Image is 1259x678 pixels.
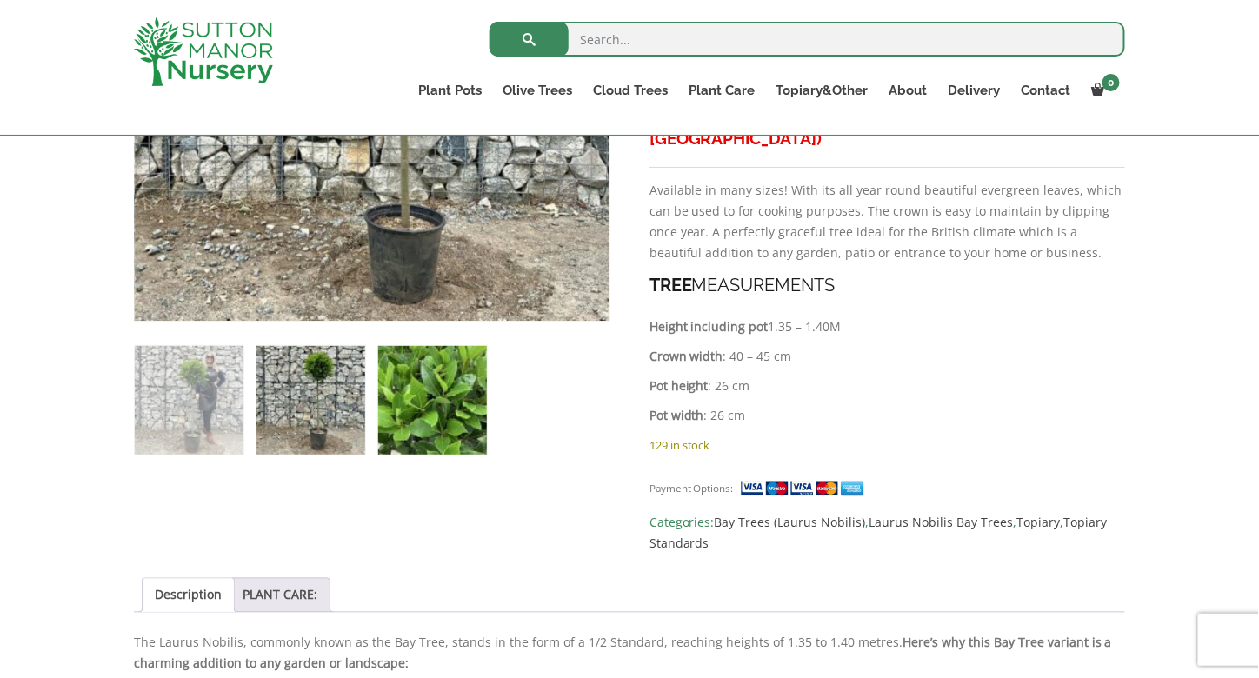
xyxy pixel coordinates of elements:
span: 0 [1102,74,1120,91]
p: 1.35 – 1.40M [649,316,1125,337]
strong: Crown width [649,348,723,364]
a: Delivery [937,78,1010,103]
a: Cloud Trees [583,78,678,103]
strong: TREE [649,275,692,296]
a: Bay Trees (Laurus Nobilis) [715,514,866,530]
strong: Pot height [649,377,709,394]
a: Topiary Standards [649,514,1108,551]
h4: MEASUREMENTS [649,272,1125,299]
input: Search... [490,22,1125,56]
img: payment supported [740,479,870,497]
a: Contact [1010,78,1081,103]
a: Laurus Nobilis Bay Trees [869,514,1014,530]
p: Available in many sizes! With its all year round beautiful evergreen leaves, which can be used to... [649,180,1125,263]
a: Topiary [1017,514,1061,530]
p: : 40 – 45 cm [649,346,1125,367]
a: About [878,78,937,103]
img: Laurus Nobilis - Bay Tree (1/2 Standard) (1.35 - 1.40M) - Image 3 [378,346,487,455]
p: : 26 cm [649,376,1125,396]
a: Topiary&Other [765,78,878,103]
strong: Pot width [649,407,704,423]
img: Laurus Nobilis - Bay Tree (1/2 Standard) (1.35 - 1.40M) - Image 2 [256,346,365,455]
p: 129 in stock [649,435,1125,455]
img: Laurus Nobilis - Bay Tree (1/2 Standard) (1.35 - 1.40M) [135,346,243,455]
p: : 26 cm [649,405,1125,426]
a: 0 [1081,78,1125,103]
span: Categories: , , , [649,512,1125,554]
a: PLANT CARE: [243,579,317,612]
strong: Height including pot [649,318,769,335]
img: logo [134,17,273,86]
a: Description [155,579,222,612]
a: Olive Trees [492,78,583,103]
a: Plant Pots [408,78,492,103]
p: The Laurus Nobilis, commonly known as the Bay Tree, stands in the form of a 1/2 Standard, reachin... [134,632,1125,674]
a: Plant Care [678,78,765,103]
small: Payment Options: [649,482,734,495]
